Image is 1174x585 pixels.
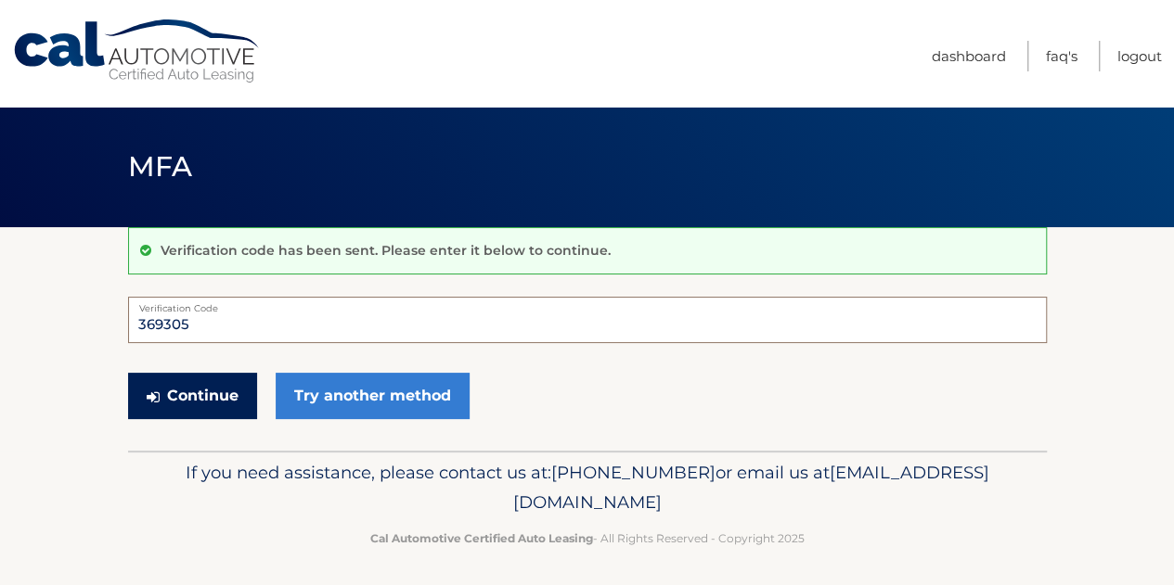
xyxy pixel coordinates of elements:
[276,373,470,419] a: Try another method
[513,462,989,513] span: [EMAIL_ADDRESS][DOMAIN_NAME]
[140,528,1035,548] p: - All Rights Reserved - Copyright 2025
[128,297,1047,312] label: Verification Code
[1046,41,1077,71] a: FAQ's
[932,41,1006,71] a: Dashboard
[1117,41,1162,71] a: Logout
[140,458,1035,517] p: If you need assistance, please contact us at: or email us at
[128,149,193,184] span: MFA
[161,242,611,259] p: Verification code has been sent. Please enter it below to continue.
[370,531,593,545] strong: Cal Automotive Certified Auto Leasing
[128,297,1047,343] input: Verification Code
[128,373,257,419] button: Continue
[551,462,716,483] span: [PHONE_NUMBER]
[12,19,263,84] a: Cal Automotive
